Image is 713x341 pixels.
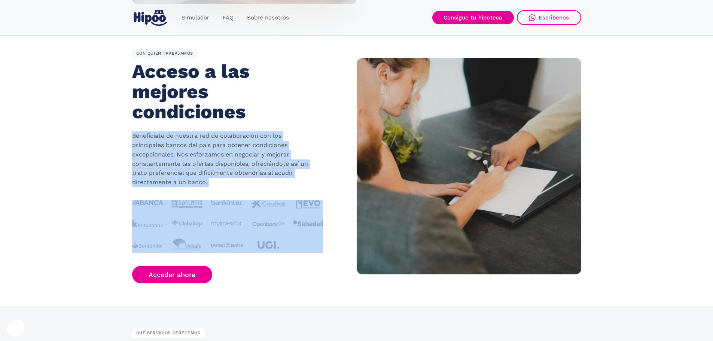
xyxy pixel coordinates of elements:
[132,61,305,122] h2: Acceso a las mejores condiciones
[132,328,205,338] div: QUÉ SERVICIOS OFRECEMOS
[216,10,240,25] a: FAQ
[132,49,198,59] div: CON QUIÉN TRABAJAMOS
[432,11,514,24] a: Consigue tu hipoteca
[175,10,216,25] a: Simulador
[132,131,312,187] p: Benefíciate de nuestra red de colaboración con los principales bancos del país para obtener condi...
[517,10,581,25] a: Escríbenos
[240,10,296,25] a: Sobre nosotros
[132,7,169,29] a: home
[132,266,213,283] a: Acceder ahora
[539,14,569,21] div: Escríbenos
